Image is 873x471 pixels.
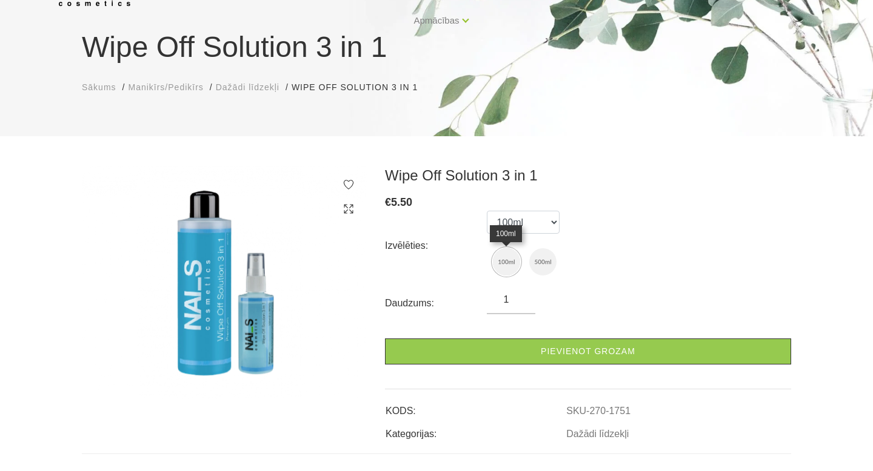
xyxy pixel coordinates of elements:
td: Kategorijas: [385,418,566,441]
div: Izvēlēties: [385,236,487,255]
span: Dažādi līdzekļi [216,82,279,92]
span: € [385,196,391,208]
img: Wipe Off Solution 3 in 1 (500ml) [529,248,557,275]
td: KODS: [385,395,566,418]
span: Manikīrs/Pedikīrs [128,82,203,92]
h3: Wipe Off Solution 3 in 1 [385,166,791,185]
img: Wipe Off Solution 3 in 1 [82,166,367,399]
img: Wipe Off Solution 3 in 1 (100ml) [493,248,520,275]
span: 5.50 [391,196,412,208]
a: Sākums [82,81,116,94]
a: Manikīrs/Pedikīrs [128,81,203,94]
li: Wipe Off Solution 3 in 1 [292,81,430,94]
a: SKU-270-1751 [566,406,630,417]
a: Pievienot grozam [385,338,791,364]
span: Sākums [82,82,116,92]
a: Dažādi līdzekļi [216,81,279,94]
div: Daudzums: [385,294,487,313]
a: Dažādi līdzekļi [566,429,629,440]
